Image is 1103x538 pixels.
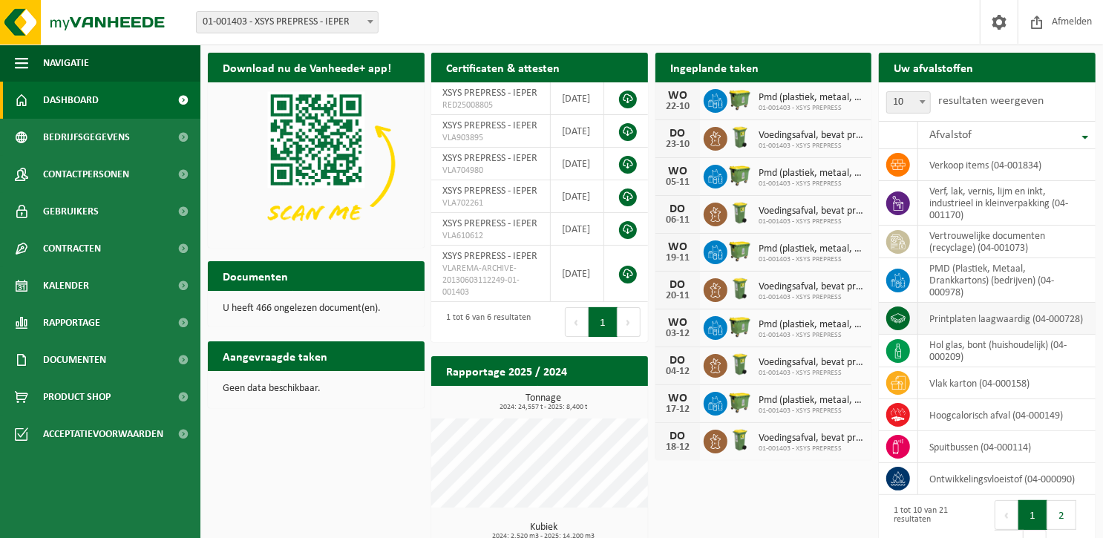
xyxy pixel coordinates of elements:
img: WB-1100-HPE-GN-50 [727,390,753,415]
span: 01-001403 - XSYS PREPRESS [759,369,865,378]
button: Next [618,307,641,337]
span: 01-001403 - XSYS PREPRESS - IEPER [197,12,378,33]
img: WB-0140-HPE-GN-50 [727,276,753,301]
div: 22-10 [663,102,693,112]
img: Download de VHEPlus App [208,82,425,245]
td: [DATE] [551,246,604,302]
h2: Documenten [208,261,303,290]
img: WB-1100-HPE-GN-50 [727,163,753,188]
button: Previous [995,500,1018,530]
td: printplaten laagwaardig (04-000728) [918,303,1096,335]
span: Gebruikers [43,193,99,230]
span: Contactpersonen [43,156,129,193]
h2: Ingeplande taken [655,53,773,82]
td: verkoop items (04-001834) [918,149,1096,181]
td: [DATE] [551,148,604,180]
span: Pmd (plastiek, metaal, drankkartons) (bedrijven) [759,395,865,407]
span: RED25008805 [442,99,538,111]
span: Pmd (plastiek, metaal, drankkartons) (bedrijven) [759,319,865,331]
span: 01-001403 - XSYS PREPRESS [759,180,865,188]
td: [DATE] [551,213,604,246]
h2: Rapportage 2025 / 2024 [431,356,582,385]
div: 05-11 [663,177,693,188]
button: 1 [1018,500,1047,530]
button: Previous [565,307,589,337]
span: Dashboard [43,82,99,119]
span: Afvalstof [929,129,972,141]
div: 1 tot 6 van 6 resultaten [439,306,531,338]
span: 01-001403 - XSYS PREPRESS - IEPER [196,11,379,33]
div: 23-10 [663,140,693,150]
img: WB-0140-HPE-GN-50 [727,200,753,226]
span: XSYS PREPRESS - IEPER [442,218,537,229]
td: [DATE] [551,82,604,115]
div: 20-11 [663,291,693,301]
div: DO [663,279,693,291]
span: Kalender [43,267,89,304]
td: hol glas, bont (huishoudelijk) (04-000209) [918,335,1096,367]
img: WB-0140-HPE-GN-50 [727,427,753,453]
button: 1 [589,307,618,337]
span: Pmd (plastiek, metaal, drankkartons) (bedrijven) [759,168,865,180]
div: 18-12 [663,442,693,453]
span: 01-001403 - XSYS PREPRESS [759,142,865,151]
div: 03-12 [663,329,693,339]
span: 01-001403 - XSYS PREPRESS [759,407,865,416]
td: vlak karton (04-000158) [918,367,1096,399]
a: Bekijk rapportage [537,385,647,415]
span: VLA704980 [442,165,538,177]
td: PMD (Plastiek, Metaal, Drankkartons) (bedrijven) (04-000978) [918,258,1096,303]
div: WO [663,241,693,253]
span: Documenten [43,341,106,378]
span: 01-001403 - XSYS PREPRESS [759,104,865,113]
div: 06-11 [663,215,693,226]
span: 10 [887,92,930,113]
span: XSYS PREPRESS - IEPER [442,186,537,197]
div: WO [663,165,693,177]
span: XSYS PREPRESS - IEPER [442,120,537,131]
td: verf, lak, vernis, lijm en inkt, industrieel in kleinverpakking (04-001170) [918,181,1096,226]
span: Pmd (plastiek, metaal, drankkartons) (bedrijven) [759,92,865,104]
span: Rapportage [43,304,100,341]
span: Acceptatievoorwaarden [43,416,163,453]
span: 01-001403 - XSYS PREPRESS [759,331,865,340]
p: U heeft 466 ongelezen document(en). [223,304,410,314]
span: VLA903895 [442,132,538,144]
div: DO [663,128,693,140]
td: spuitbussen (04-000114) [918,431,1096,463]
span: VLA610612 [442,230,538,242]
h2: Aangevraagde taken [208,341,342,370]
div: WO [663,393,693,404]
span: 2024: 24,557 t - 2025: 8,400 t [439,404,648,411]
span: Product Shop [43,378,111,416]
p: Geen data beschikbaar. [223,384,410,394]
td: hoogcalorisch afval (04-000149) [918,399,1096,431]
label: resultaten weergeven [938,95,1044,107]
span: Contracten [43,230,101,267]
div: WO [663,90,693,102]
td: vertrouwelijke documenten (recyclage) (04-001073) [918,226,1096,258]
span: 01-001403 - XSYS PREPRESS [759,255,865,264]
span: Voedingsafval, bevat producten van dierlijke oorsprong, onverpakt, categorie 3 [759,130,865,142]
h2: Uw afvalstoffen [879,53,988,82]
span: XSYS PREPRESS - IEPER [442,88,537,99]
span: Navigatie [43,45,89,82]
span: 01-001403 - XSYS PREPRESS [759,293,865,302]
img: WB-0140-HPE-GN-50 [727,125,753,150]
span: Voedingsafval, bevat producten van dierlijke oorsprong, onverpakt, categorie 3 [759,433,865,444]
div: 17-12 [663,404,693,415]
div: DO [663,430,693,442]
span: XSYS PREPRESS - IEPER [442,251,537,262]
span: Voedingsafval, bevat producten van dierlijke oorsprong, onverpakt, categorie 3 [759,281,865,293]
div: DO [663,355,693,367]
span: Voedingsafval, bevat producten van dierlijke oorsprong, onverpakt, categorie 3 [759,357,865,369]
span: VLA702261 [442,197,538,209]
button: 2 [1047,500,1076,530]
span: Voedingsafval, bevat producten van dierlijke oorsprong, onverpakt, categorie 3 [759,206,865,217]
h3: Tonnage [439,393,648,411]
span: 10 [886,91,931,114]
span: VLAREMA-ARCHIVE-20130603112249-01-001403 [442,263,538,298]
div: DO [663,203,693,215]
div: WO [663,317,693,329]
span: Pmd (plastiek, metaal, drankkartons) (bedrijven) [759,243,865,255]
